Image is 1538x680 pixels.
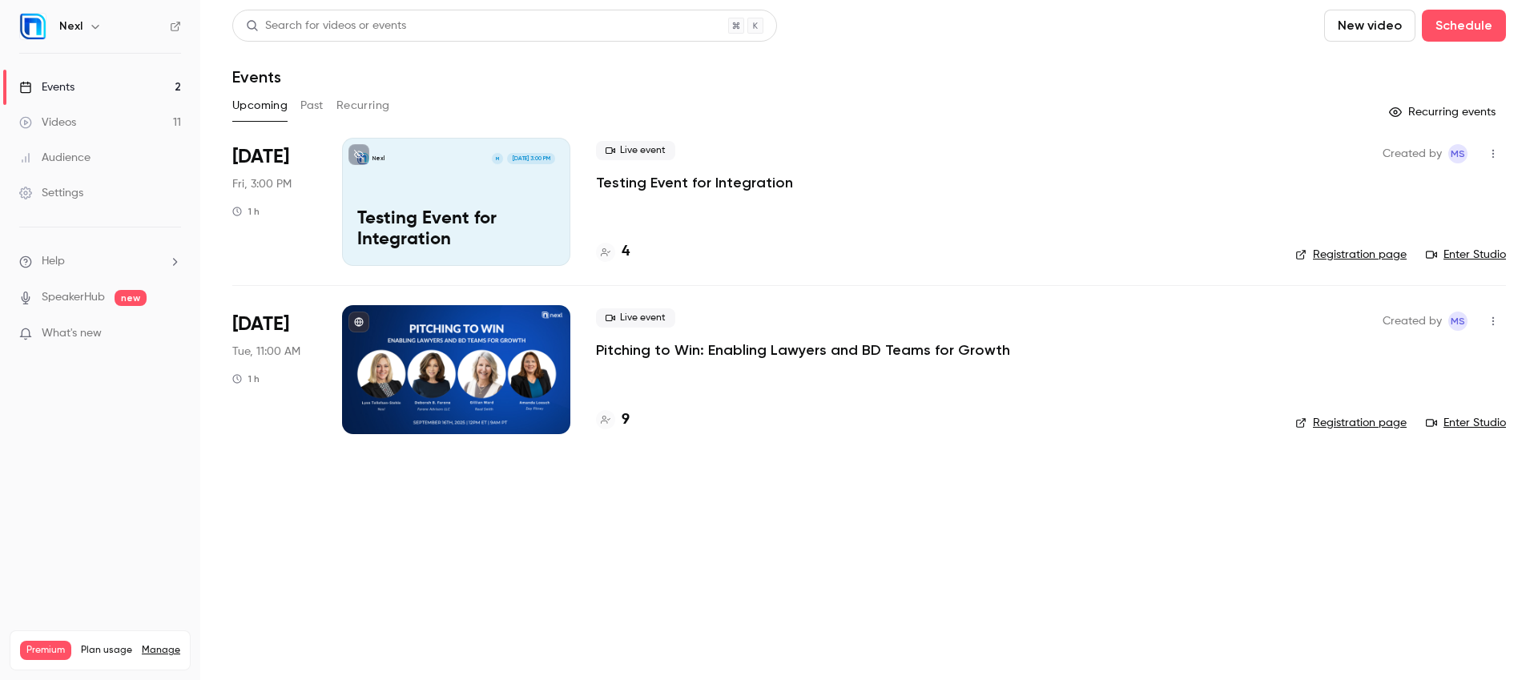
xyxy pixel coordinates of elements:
div: Search for videos or events [246,18,406,34]
a: Registration page [1295,415,1407,431]
span: Created by [1383,144,1442,163]
div: Events [19,79,74,95]
span: Live event [596,308,675,328]
li: help-dropdown-opener [19,253,181,270]
button: New video [1324,10,1415,42]
button: Upcoming [232,93,288,119]
button: Past [300,93,324,119]
a: SpeakerHub [42,289,105,306]
img: Nexl [20,14,46,39]
p: Nexl [372,155,384,163]
span: What's new [42,325,102,342]
div: M [491,152,504,165]
div: Audience [19,150,91,166]
a: Pitching to Win: Enabling Lawyers and BD Teams for Growth [596,340,1010,360]
div: Aug 29 Fri, 3:00 PM (America/Chicago) [232,138,316,266]
span: Plan usage [81,644,132,657]
span: Fri, 3:00 PM [232,176,292,192]
button: Recurring events [1382,99,1506,125]
div: 1 h [232,205,260,218]
span: Melissa Strauss [1448,144,1468,163]
a: Testing Event for Integration [596,173,793,192]
h4: 4 [622,241,630,263]
h1: Events [232,67,281,87]
span: Help [42,253,65,270]
a: Enter Studio [1426,415,1506,431]
h6: Nexl [59,18,83,34]
span: [DATE] [232,312,289,337]
button: Schedule [1422,10,1506,42]
div: 1 h [232,372,260,385]
span: Melissa Strauss [1448,312,1468,331]
span: Created by [1383,312,1442,331]
a: 4 [596,241,630,263]
a: Registration page [1295,247,1407,263]
span: Live event [596,141,675,160]
div: Settings [19,185,83,201]
span: MS [1451,312,1465,331]
a: Enter Studio [1426,247,1506,263]
a: Testing Event for IntegrationNexlM[DATE] 3:00 PMTesting Event for Integration [342,138,570,266]
span: Tue, 11:00 AM [232,344,300,360]
div: Sep 16 Tue, 11:00 AM (America/Chicago) [232,305,316,433]
div: Videos [19,115,76,131]
p: Testing Event for Integration [357,209,555,251]
h4: 9 [622,409,630,431]
span: Premium [20,641,71,660]
a: 9 [596,409,630,431]
span: new [115,290,147,306]
button: Recurring [336,93,390,119]
a: Manage [142,644,180,657]
span: MS [1451,144,1465,163]
span: [DATE] 3:00 PM [507,153,554,164]
span: [DATE] [232,144,289,170]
